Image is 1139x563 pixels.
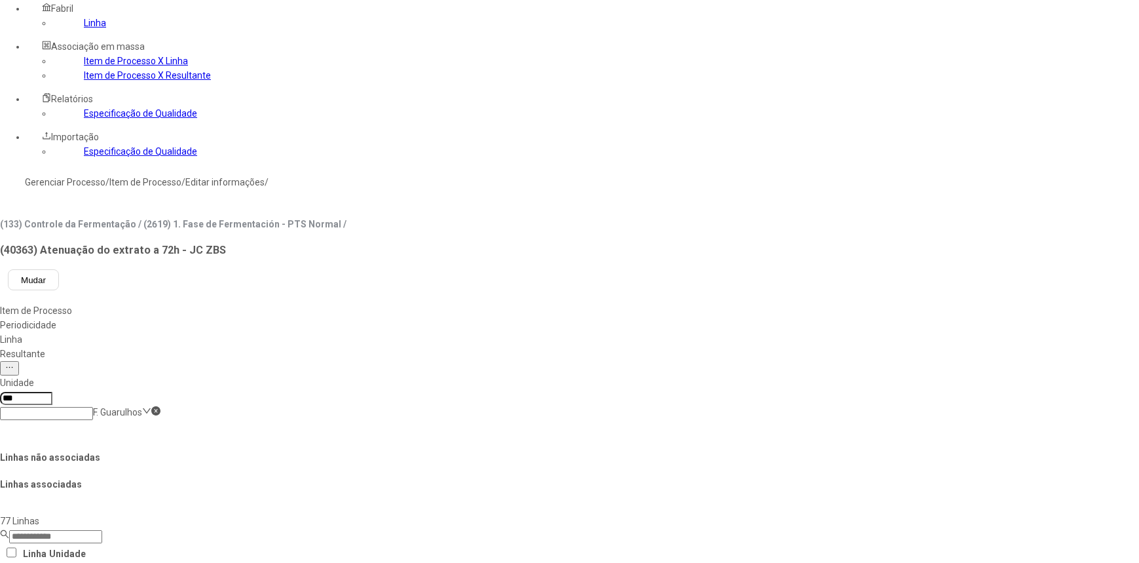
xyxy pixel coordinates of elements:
button: Mudar [8,269,59,290]
a: Especificação de Qualidade [84,146,197,157]
a: Item de Processo X Linha [84,56,188,66]
nz-breadcrumb-separator: / [105,177,109,187]
nz-breadcrumb-separator: / [265,177,269,187]
span: Fabril [51,3,73,14]
a: Linha [84,18,106,28]
a: Especificação de Qualidade [84,108,197,119]
span: Mudar [21,275,46,285]
th: Unidade [48,545,86,562]
th: Linha [22,545,47,562]
nz-breadcrumb-separator: / [181,177,185,187]
a: Gerenciar Processo [25,177,105,187]
span: Relatórios [51,94,93,104]
a: Editar informações [185,177,265,187]
span: Associação em massa [51,41,145,52]
span: Importação [51,132,99,142]
a: Item de Processo X Resultante [84,70,211,81]
nz-select-item: F. Guarulhos [93,407,142,417]
a: Item de Processo [109,177,181,187]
